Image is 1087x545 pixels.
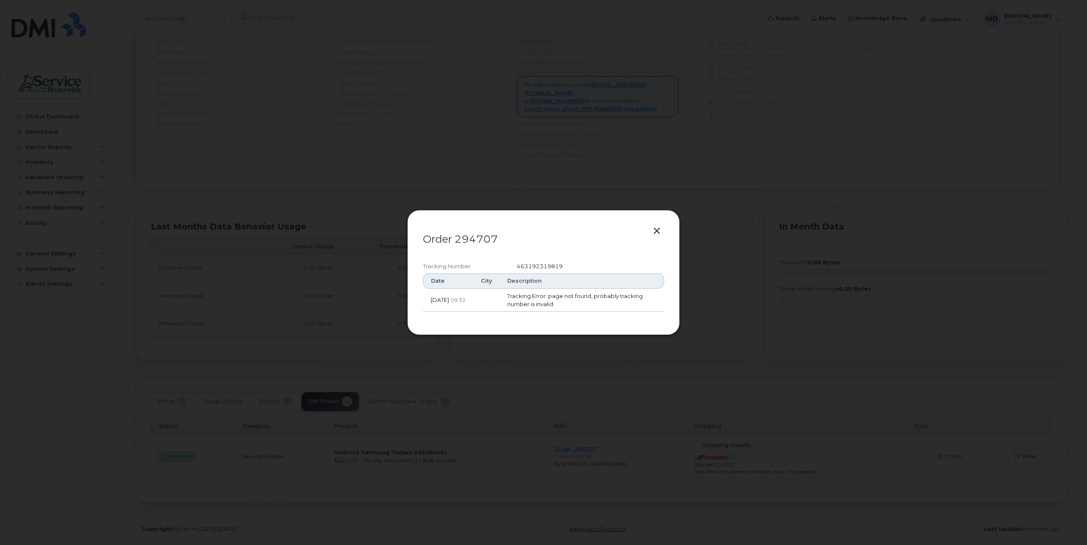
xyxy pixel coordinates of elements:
span: 09:32 [451,297,466,303]
td: Tracking Error: page not found, probably tracking number is invalid [500,289,664,312]
span: 463192319819 [517,263,563,270]
p: Order 294707 [423,234,664,244]
th: Date [423,273,473,289]
div: Tracking Number [423,262,517,272]
a: Open shipping details in new tab [563,263,569,270]
th: Description [500,273,664,289]
th: City [473,273,500,289]
span: [DATE] [431,296,449,303]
